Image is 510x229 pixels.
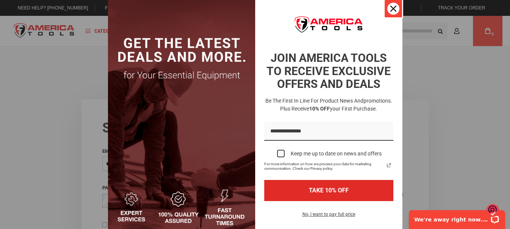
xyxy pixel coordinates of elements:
button: No, I want to pay full price [296,210,361,223]
div: Keep me up to date on news and offers [291,151,382,157]
button: TAKE 10% OFF [264,180,393,201]
h3: Be the first in line for product news and [263,97,395,113]
strong: JOIN AMERICA TOOLS TO RECEIVE EXCLUSIVE OFFERS AND DEALS [267,51,391,91]
a: Read our Privacy Policy [384,161,393,170]
span: For more information on how we process your data for marketing communication. Check our Privacy p... [264,162,384,171]
input: Email field [264,122,393,141]
span: promotions. Plus receive your first purchase. [280,98,392,112]
iframe: LiveChat chat widget [404,205,510,229]
strong: 10% OFF [309,106,330,112]
svg: link icon [384,161,393,170]
img: o1IwAAAABJRU5ErkJggg== [486,204,499,218]
svg: close icon [390,6,396,12]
